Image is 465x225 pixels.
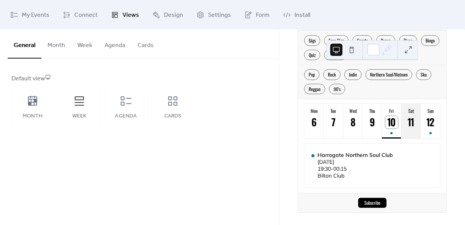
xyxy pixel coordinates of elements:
div: Thu [365,108,380,114]
div: Ska [416,69,431,80]
div: Cards [159,113,186,119]
div: Sports [352,35,372,46]
button: General [8,29,41,59]
a: My Events [5,3,55,26]
span: Settings [208,9,231,21]
div: Pop [304,69,319,80]
div: Wed [345,108,360,114]
div: Dance [376,35,395,46]
button: Cards [131,29,160,58]
a: Settings [191,3,237,26]
div: Karaoke [324,50,347,60]
span: 19:30 [318,165,331,172]
div: Sun [423,108,438,114]
span: 00:15 [333,165,347,172]
div: Bingo [421,35,439,46]
button: Thu9 [362,104,382,139]
button: Month [41,29,71,58]
div: 7 [327,116,340,129]
div: Northern Soul/Motown [365,69,412,80]
div: Harrogate Northern Soul Club [318,152,393,158]
div: 9 [366,116,378,129]
a: Design [147,3,189,26]
div: 12 [424,116,437,129]
button: Sun12 [421,104,440,139]
span: Connect [74,9,98,21]
button: Subscribe [358,198,386,208]
div: Fri [384,108,399,114]
span: Install [295,9,310,21]
div: 11 [405,116,418,129]
div: [DATE] [318,158,393,165]
div: Gigs [304,35,320,46]
div: Month [19,113,46,119]
div: 8 [347,116,359,129]
div: Rock [323,69,341,80]
a: Form [239,3,275,26]
a: Views [105,3,145,26]
div: 10 [385,116,398,129]
div: Reggae [304,84,325,95]
a: Install [277,3,316,26]
div: Agenda [113,113,139,119]
div: Default view [11,74,266,83]
a: Connect [57,3,103,26]
div: Free Gigs [324,35,349,46]
span: Form [256,9,270,21]
button: Sat11 [401,104,421,139]
button: Tue7 [324,104,343,139]
div: Sat [404,108,419,114]
span: Design [164,9,183,21]
div: Mon [306,108,321,114]
button: Wed8 [343,104,363,139]
span: - [331,165,333,172]
button: Week [71,29,98,58]
div: Quiz [304,50,320,60]
div: Week [66,113,93,119]
div: 6 [308,116,320,129]
div: Disco [399,35,417,46]
span: My Events [22,9,49,21]
div: Indie [344,69,362,80]
button: Agenda [98,29,131,58]
div: Tue [326,108,341,114]
button: Mon6 [304,104,324,139]
div: 90's [329,84,345,95]
div: Bilton Club [318,172,393,179]
button: Fri10 [382,104,401,139]
span: Views [123,9,139,21]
